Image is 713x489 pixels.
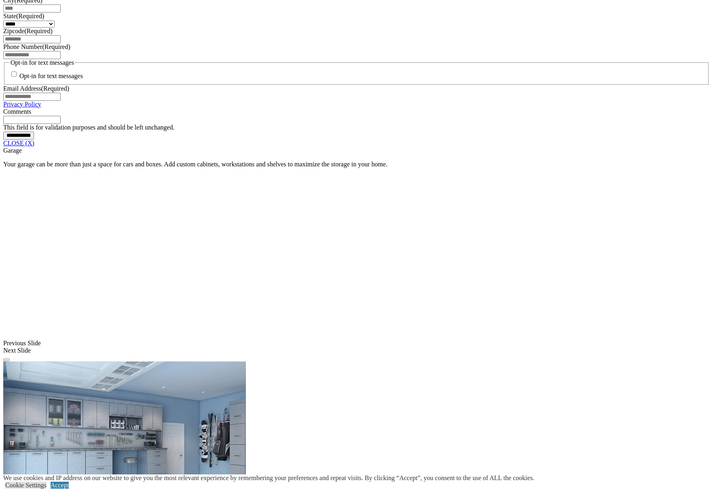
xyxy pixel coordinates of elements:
span: (Required) [16,13,44,19]
label: Zipcode [3,28,53,34]
label: Comments [3,108,31,115]
div: Next Slide [3,347,710,354]
label: Email Address [3,85,69,92]
a: Accept [51,482,69,489]
span: (Required) [42,43,70,50]
label: Opt-in for text messages [19,73,83,80]
label: Phone Number [3,43,70,50]
button: Click here to pause slide show [3,359,10,361]
span: (Required) [24,28,52,34]
span: (Required) [41,85,69,92]
a: CLOSE (X) [3,140,34,147]
legend: Opt-in for text messages [10,59,75,66]
p: Your garage can be more than just a space for cars and boxes. Add custom cabinets, workstations a... [3,161,710,168]
a: Cookie Settings [5,482,47,489]
div: Previous Slide [3,340,710,347]
label: State [3,13,44,19]
div: This field is for validation purposes and should be left unchanged. [3,124,710,131]
div: We use cookies and IP address on our website to give you the most relevant experience by remember... [3,474,534,482]
a: Privacy Policy [3,101,41,108]
span: Garage [3,147,22,154]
